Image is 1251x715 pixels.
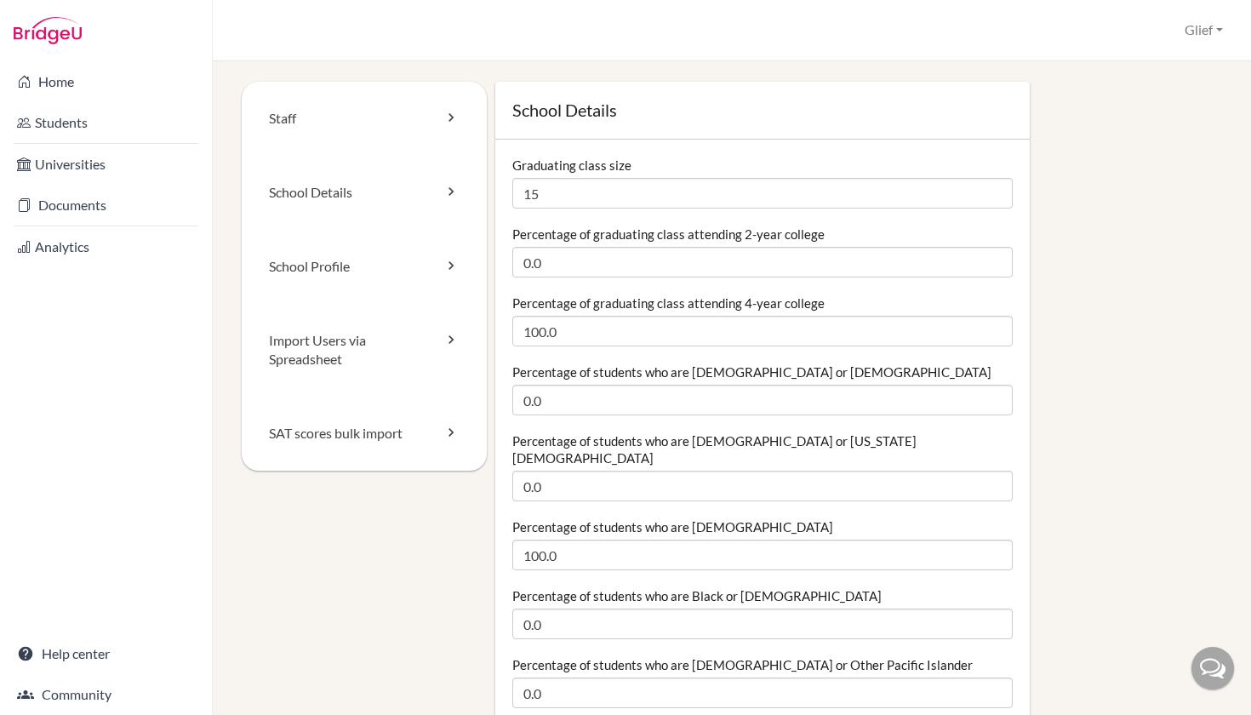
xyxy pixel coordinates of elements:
a: School Details [242,156,487,230]
h1: School Details [512,99,1013,122]
label: Graduating class size [512,157,631,174]
a: Universities [3,147,208,181]
label: Percentage of students who are Black or [DEMOGRAPHIC_DATA] [512,587,882,604]
label: Percentage of students who are [DEMOGRAPHIC_DATA] [512,518,833,535]
img: Bridge-U [14,17,82,44]
label: Percentage of graduating class attending 4-year college [512,295,825,312]
label: Percentage of students who are [DEMOGRAPHIC_DATA] or Other Pacific Islander [512,656,973,673]
label: Percentage of graduating class attending 2-year college [512,226,825,243]
label: Percentage of students who are [DEMOGRAPHIC_DATA] or [DEMOGRAPHIC_DATA] [512,363,991,380]
a: Home [3,65,208,99]
a: School Profile [242,230,487,304]
a: Community [3,678,208,712]
a: SAT scores bulk import [242,397,487,471]
a: Staff [242,82,487,156]
label: Percentage of students who are [DEMOGRAPHIC_DATA] or [US_STATE][DEMOGRAPHIC_DATA] [512,432,1013,466]
a: Help center [3,637,208,671]
a: Import Users via Spreadsheet [242,304,487,398]
a: Documents [3,188,208,222]
button: Glief [1177,14,1231,46]
a: Analytics [3,230,208,264]
a: Students [3,106,208,140]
